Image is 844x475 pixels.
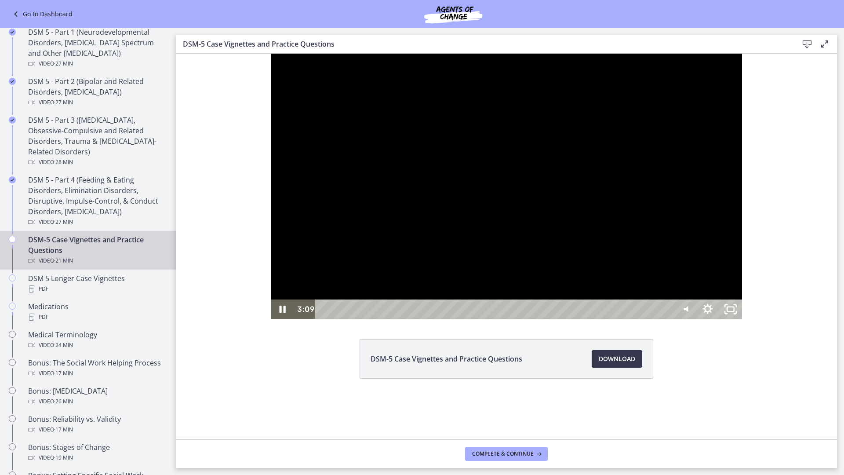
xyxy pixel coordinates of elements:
a: Download [592,350,642,368]
i: Completed [9,176,16,183]
span: · 17 min [54,368,73,379]
span: · 19 min [54,453,73,463]
i: Completed [9,29,16,36]
span: · 17 min [54,424,73,435]
div: Video [28,256,165,266]
div: Video [28,97,165,108]
button: Mute [498,246,520,265]
span: DSM-5 Case Vignettes and Practice Questions [371,354,522,364]
div: DSM 5 - Part 2 (Bipolar and Related Disorders, [MEDICAL_DATA]) [28,76,165,108]
h3: DSM-5 Case Vignettes and Practice Questions [183,39,784,49]
div: PDF [28,312,165,322]
button: Complete & continue [465,447,548,461]
i: Completed [9,117,16,124]
div: Video [28,453,165,463]
button: Show settings menu [520,246,543,265]
a: Go to Dashboard [11,9,73,19]
span: · 27 min [54,97,73,108]
div: DSM 5 - Part 3 ([MEDICAL_DATA], Obsessive-Compulsive and Related Disorders, Trauma & [MEDICAL_DAT... [28,115,165,168]
div: Bonus: Reliability vs. Validity [28,414,165,435]
span: · 24 min [54,340,73,351]
span: Download [599,354,635,364]
div: Bonus: The Social Work Helping Process [28,358,165,379]
div: Video [28,217,165,227]
div: Video [28,368,165,379]
div: Video [28,396,165,407]
span: · 28 min [54,157,73,168]
div: PDF [28,284,165,294]
button: Unfullscreen [543,246,566,265]
div: Video [28,340,165,351]
span: · 27 min [54,217,73,227]
div: DSM 5 - Part 4 (Feeding & Eating Disorders, Elimination Disorders, Disruptive, Impulse-Control, &... [28,175,165,227]
span: · 21 min [54,256,73,266]
iframe: Video Lesson [176,54,837,319]
div: Video [28,424,165,435]
div: DSM 5 - Part 1 (Neurodevelopmental Disorders, [MEDICAL_DATA] Spectrum and Other [MEDICAL_DATA]) [28,27,165,69]
div: Medications [28,301,165,322]
i: Completed [9,78,16,85]
div: DSM 5 Longer Case Vignettes [28,273,165,294]
div: Video [28,157,165,168]
div: Medical Terminology [28,329,165,351]
span: Complete & continue [472,450,534,457]
span: · 26 min [54,396,73,407]
div: Bonus: Stages of Change [28,442,165,463]
div: DSM-5 Case Vignettes and Practice Questions [28,234,165,266]
div: Video [28,58,165,69]
img: Agents of Change [400,4,506,25]
span: · 27 min [54,58,73,69]
div: Bonus: [MEDICAL_DATA] [28,386,165,407]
